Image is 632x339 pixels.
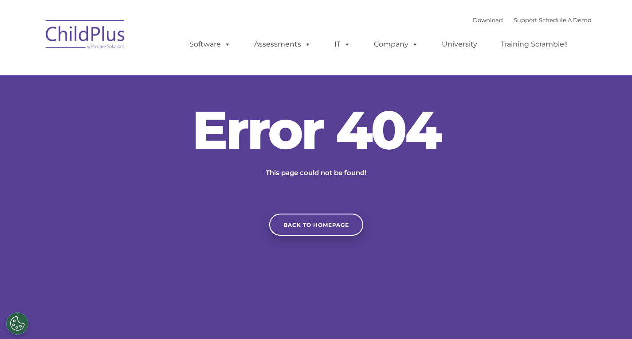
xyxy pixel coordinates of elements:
[365,35,427,53] a: Company
[245,35,320,53] a: Assessments
[183,103,449,156] h2: Error 404
[181,35,239,53] a: Software
[326,35,359,53] a: IT
[514,16,537,23] a: Support
[223,168,409,178] p: This page could not be found!
[6,312,28,335] button: Cookies Settings
[433,35,486,53] a: University
[41,14,130,58] img: ChildPlus by Procare Solutions
[473,16,591,23] font: |
[539,16,591,23] a: Schedule A Demo
[269,214,363,236] a: Back to homepage
[492,35,577,53] a: Training Scramble!!
[473,16,503,23] a: Download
